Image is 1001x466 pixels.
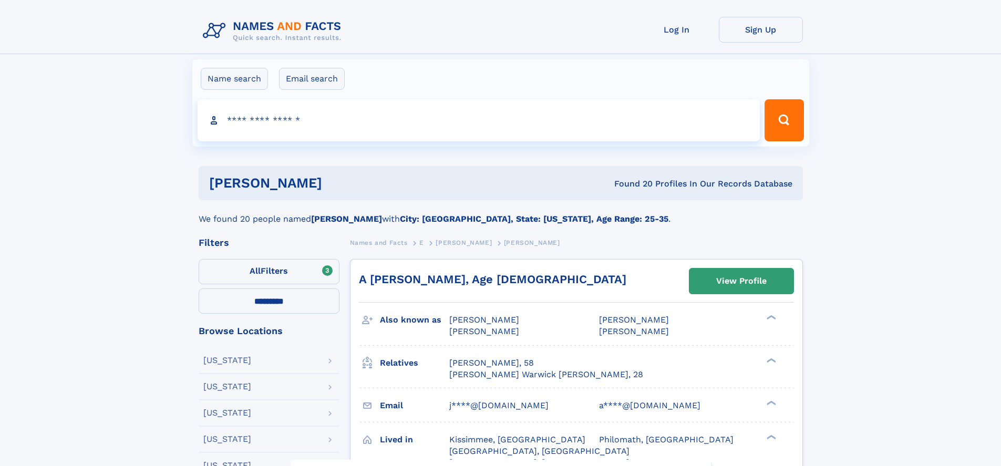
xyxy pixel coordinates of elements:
[436,236,492,249] a: [PERSON_NAME]
[199,200,803,225] div: We found 20 people named with .
[504,239,560,246] span: [PERSON_NAME]
[199,259,339,284] label: Filters
[209,177,468,190] h1: [PERSON_NAME]
[689,268,793,294] a: View Profile
[359,273,626,286] a: A [PERSON_NAME], Age [DEMOGRAPHIC_DATA]
[199,326,339,336] div: Browse Locations
[449,434,585,444] span: Kissimmee, [GEOGRAPHIC_DATA]
[764,314,777,321] div: ❯
[203,409,251,417] div: [US_STATE]
[350,236,408,249] a: Names and Facts
[199,238,339,247] div: Filters
[449,326,519,336] span: [PERSON_NAME]
[400,214,668,224] b: City: [GEOGRAPHIC_DATA], State: [US_STATE], Age Range: 25-35
[250,266,261,276] span: All
[199,17,350,45] img: Logo Names and Facts
[599,315,669,325] span: [PERSON_NAME]
[380,311,449,329] h3: Also known as
[380,431,449,449] h3: Lived in
[764,399,777,406] div: ❯
[380,354,449,372] h3: Relatives
[468,178,792,190] div: Found 20 Profiles In Our Records Database
[419,236,424,249] a: E
[198,99,760,141] input: search input
[599,434,734,444] span: Philomath, [GEOGRAPHIC_DATA]
[201,68,268,90] label: Name search
[765,99,803,141] button: Search Button
[449,357,534,369] a: [PERSON_NAME], 58
[203,356,251,365] div: [US_STATE]
[449,315,519,325] span: [PERSON_NAME]
[311,214,382,224] b: [PERSON_NAME]
[449,446,630,456] span: [GEOGRAPHIC_DATA], [GEOGRAPHIC_DATA]
[203,382,251,391] div: [US_STATE]
[599,326,669,336] span: [PERSON_NAME]
[436,239,492,246] span: [PERSON_NAME]
[449,369,643,380] a: [PERSON_NAME] Warwick [PERSON_NAME], 28
[716,269,767,293] div: View Profile
[203,435,251,443] div: [US_STATE]
[419,239,424,246] span: E
[764,433,777,440] div: ❯
[279,68,345,90] label: Email search
[719,17,803,43] a: Sign Up
[764,357,777,364] div: ❯
[380,397,449,415] h3: Email
[635,17,719,43] a: Log In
